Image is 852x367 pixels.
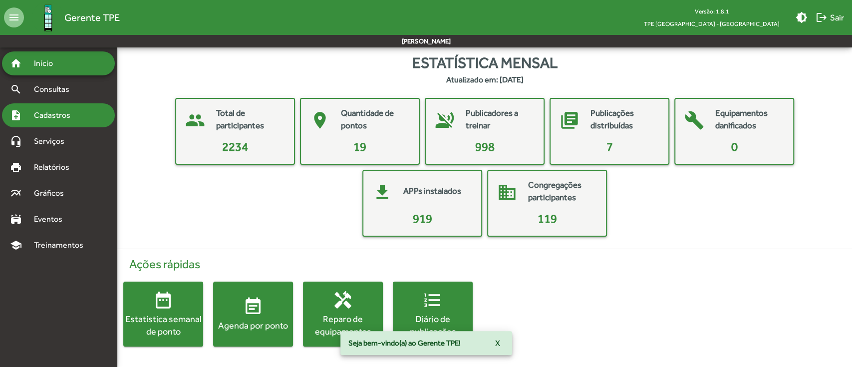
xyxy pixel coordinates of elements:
[123,313,203,338] div: Estatística semanal de ponto
[475,140,495,153] span: 998
[590,107,658,132] mat-card-title: Publicações distribuídas
[153,290,173,310] mat-icon: date_range
[28,213,76,225] span: Eventos
[32,1,64,34] img: Logo
[487,334,508,352] button: X
[10,135,22,147] mat-icon: headset_mic
[636,5,788,17] div: Versão: 1.8.1
[353,140,366,153] span: 19
[10,161,22,173] mat-icon: print
[213,282,293,347] button: Agenda por ponto
[412,51,558,74] span: Estatística mensal
[305,105,335,135] mat-icon: place
[10,187,22,199] mat-icon: multiline_chart
[10,83,22,95] mat-icon: search
[28,83,82,95] span: Consultas
[333,290,353,310] mat-icon: handyman
[555,105,584,135] mat-icon: library_books
[528,179,596,204] mat-card-title: Congregações participantes
[10,239,22,251] mat-icon: school
[180,105,210,135] mat-icon: people
[64,9,120,25] span: Gerente TPE
[348,338,461,348] span: Seja bem-vindo(a) ao Gerente TPE!
[423,290,443,310] mat-icon: format_list_numbered
[123,257,846,272] h4: Ações rápidas
[24,1,120,34] a: Gerente TPE
[393,282,473,347] button: Diário de publicações
[393,313,473,338] div: Diário de publicações
[341,107,409,132] mat-card-title: Quantidade de pontos
[4,7,24,27] mat-icon: menu
[715,107,783,132] mat-card-title: Equipamentos danificados
[222,140,248,153] span: 2234
[303,282,383,347] button: Reparo de equipamentos
[28,109,83,121] span: Cadastros
[243,297,263,317] mat-icon: event_note
[446,74,524,86] strong: Atualizado em: [DATE]
[28,187,77,199] span: Gráficos
[430,105,460,135] mat-icon: voice_over_off
[403,185,461,198] mat-card-title: APPs instalados
[216,107,284,132] mat-card-title: Total de participantes
[731,140,738,153] span: 0
[816,8,844,26] span: Sair
[679,105,709,135] mat-icon: build
[303,313,383,338] div: Reparo de equipamentos
[10,109,22,121] mat-icon: note_add
[10,213,22,225] mat-icon: stadium
[816,11,828,23] mat-icon: logout
[10,57,22,69] mat-icon: home
[495,334,500,352] span: X
[492,177,522,207] mat-icon: domain
[538,212,557,225] span: 119
[606,140,613,153] span: 7
[123,282,203,347] button: Estatística semanal de ponto
[812,8,848,26] button: Sair
[213,319,293,332] div: Agenda por ponto
[796,11,808,23] mat-icon: brightness_medium
[466,107,534,132] mat-card-title: Publicadores a treinar
[636,17,788,30] span: TPE [GEOGRAPHIC_DATA] - [GEOGRAPHIC_DATA]
[28,57,67,69] span: Início
[28,161,82,173] span: Relatórios
[413,212,432,225] span: 919
[28,135,78,147] span: Serviços
[367,177,397,207] mat-icon: get_app
[28,239,95,251] span: Treinamentos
